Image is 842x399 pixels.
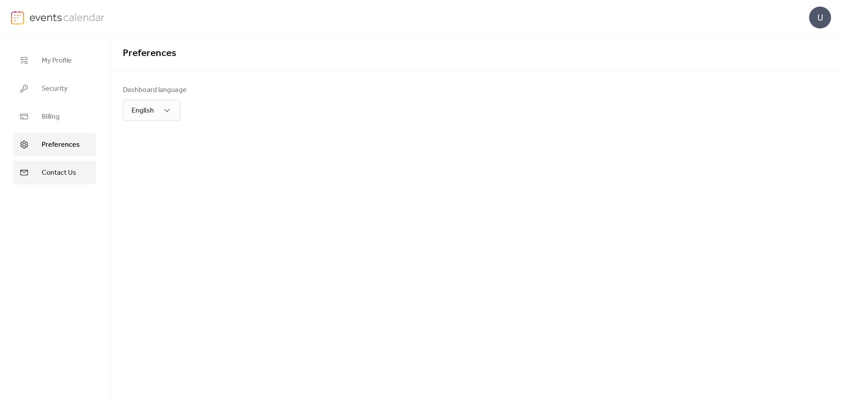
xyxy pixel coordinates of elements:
a: Billing [13,105,96,128]
span: English [132,104,154,117]
img: logo-type [29,11,105,24]
img: logo [11,11,24,25]
div: Dashboard language [123,85,187,95]
span: Contact Us [42,168,76,178]
a: Security [13,77,96,100]
a: Contact Us [13,161,96,184]
span: My Profile [42,56,72,66]
a: Preferences [13,133,96,156]
span: Preferences [123,44,176,63]
span: Preferences [42,140,80,150]
a: My Profile [13,49,96,72]
div: U [809,7,831,28]
span: Billing [42,112,60,122]
span: Security [42,84,68,94]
